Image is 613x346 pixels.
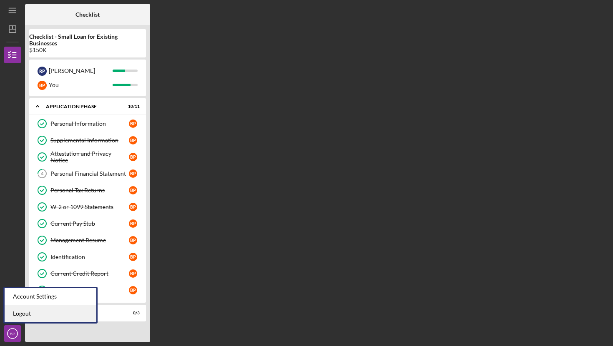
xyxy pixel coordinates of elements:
[50,204,129,210] div: W-2 or 1099 Statements
[29,33,146,47] b: Checklist - Small Loan for Existing Businesses
[29,47,146,53] div: $150K
[50,137,129,144] div: Supplemental Information
[41,171,44,177] tspan: 4
[129,186,137,194] div: B P
[125,104,140,109] div: 10 / 11
[129,153,137,161] div: B P
[33,115,142,132] a: Personal InformationBP
[33,132,142,149] a: Supplemental InformationBP
[10,331,15,336] text: BP
[129,236,137,244] div: B P
[33,232,142,249] a: Management ResumeBP
[129,169,137,178] div: B P
[50,120,129,127] div: Personal Information
[129,269,137,278] div: B P
[129,253,137,261] div: B P
[50,254,129,260] div: Identification
[33,149,142,165] a: Attestation and Privacy NoticeBP
[33,182,142,199] a: Personal Tax ReturnsBP
[38,81,47,90] div: B P
[5,288,96,305] div: Account Settings
[50,237,129,244] div: Management Resume
[50,220,129,227] div: Current Pay Stub
[4,325,21,342] button: BP
[5,305,96,322] a: Logout
[129,119,137,128] div: B P
[33,249,142,265] a: IdentificationBP
[129,219,137,228] div: B P
[75,11,100,18] b: Checklist
[125,311,140,316] div: 0 / 3
[49,64,113,78] div: [PERSON_NAME]
[46,104,119,109] div: Application Phase
[129,203,137,211] div: B P
[50,150,129,164] div: Attestation and Privacy Notice
[50,187,129,194] div: Personal Tax Returns
[49,78,113,92] div: You
[33,215,142,232] a: Current Pay StubBP
[129,136,137,144] div: B P
[38,67,47,76] div: R P
[50,270,129,277] div: Current Credit Report
[33,282,142,299] a: MiscellaneousBP
[50,170,129,177] div: Personal Financial Statement
[129,286,137,294] div: B P
[33,165,142,182] a: 4Personal Financial StatementBP
[33,265,142,282] a: Current Credit ReportBP
[33,199,142,215] a: W-2 or 1099 StatementsBP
